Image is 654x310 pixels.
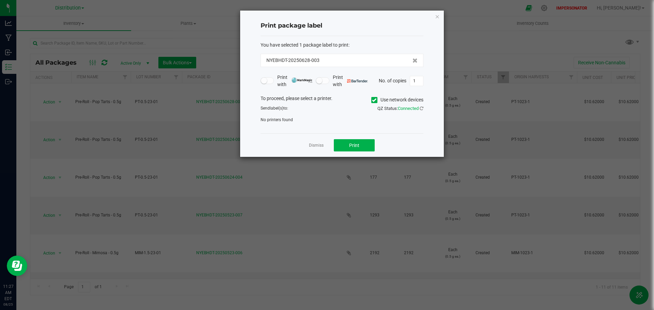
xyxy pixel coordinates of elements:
span: NYEBHDT-20250628-003 [266,57,320,64]
span: label(s) [270,106,283,111]
span: QZ Status: [377,106,423,111]
div: : [261,42,423,49]
img: mark_magic_cybra.png [292,78,312,83]
span: Print with [277,74,312,88]
a: Dismiss [309,143,324,148]
div: To proceed, please select a printer. [255,95,429,105]
span: No. of copies [379,78,406,83]
span: No printers found [261,117,293,122]
span: You have selected 1 package label to print [261,42,348,48]
iframe: Resource center [7,256,27,276]
button: Print [334,139,375,151]
span: Send to: [261,106,288,111]
span: Connected [398,106,419,111]
label: Use network devices [371,96,423,103]
span: Print [349,143,359,148]
img: bartender.png [347,79,368,83]
h4: Print package label [261,21,423,30]
span: Print with [333,74,368,88]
